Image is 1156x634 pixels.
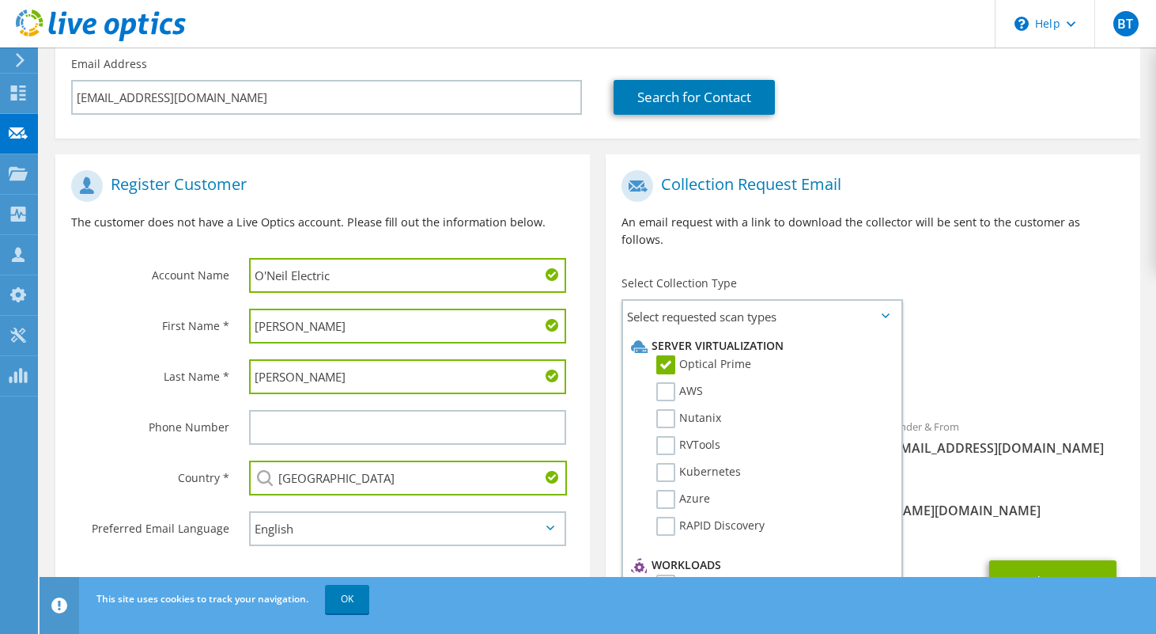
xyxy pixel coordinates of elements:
[656,409,721,428] label: Nutanix
[656,436,720,455] label: RVTools
[71,359,229,385] label: Last Name *
[71,56,147,72] label: Email Address
[656,517,765,536] label: RAPID Discovery
[71,410,229,435] label: Phone Number
[71,309,229,334] label: First Name *
[614,80,775,115] a: Search for Contact
[606,410,873,465] div: To
[621,214,1124,249] p: An email request with a link to download the collector will be sent to the customer as follows.
[656,490,710,509] label: Azure
[96,592,308,606] span: This site uses cookies to track your navigation.
[325,585,369,613] a: OK
[627,336,893,355] li: Server Virtualization
[71,511,229,537] label: Preferred Email Language
[621,275,737,291] label: Select Collection Type
[606,339,1140,402] div: Requested Collections
[1014,17,1029,31] svg: \n
[656,382,703,401] label: AWS
[1113,11,1139,36] span: BT
[989,560,1116,603] button: Send Request
[627,556,893,575] li: Workloads
[656,463,741,482] label: Kubernetes
[606,473,1140,545] div: CC & Reply To
[656,355,751,374] label: Optical Prime
[889,439,1124,457] span: [EMAIL_ADDRESS][DOMAIN_NAME]
[656,575,737,594] label: SQL Server
[71,214,574,231] p: The customer does not have a Live Optics account. Please fill out the information below.
[71,258,229,283] label: Account Name
[71,170,566,202] h1: Register Customer
[71,461,229,486] label: Country *
[873,410,1140,465] div: Sender & From
[623,301,901,332] span: Select requested scan types
[621,170,1116,202] h1: Collection Request Email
